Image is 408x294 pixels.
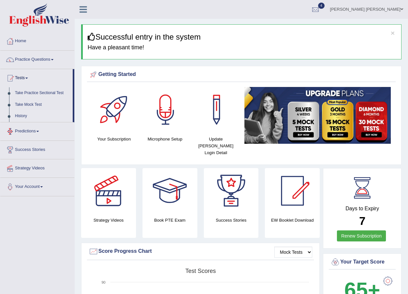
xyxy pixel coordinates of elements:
[0,69,73,85] a: Tests
[88,44,396,51] h4: Have a pleasant time!
[330,206,394,212] h4: Days to Expiry
[0,178,74,194] a: Your Account
[265,217,320,224] h4: EW Booklet Download
[89,70,394,80] div: Getting Started
[81,217,136,224] h4: Strategy Videos
[391,30,395,36] button: ×
[194,136,238,156] h4: Update [PERSON_NAME] Login Detail
[0,122,74,139] a: Predictions
[143,136,187,142] h4: Microphone Setup
[12,87,73,99] a: Take Practice Sectional Test
[318,3,325,9] span: 4
[88,33,396,41] h3: Successful entry in the system
[204,217,259,224] h4: Success Stories
[244,87,391,143] img: small5.jpg
[330,257,394,267] div: Your Target Score
[142,217,197,224] h4: Book PTE Exam
[102,280,105,284] text: 90
[0,32,74,48] a: Home
[12,99,73,111] a: Take Mock Test
[359,214,365,227] b: 7
[0,159,74,176] a: Strategy Videos
[89,247,312,256] div: Score Progress Chart
[0,141,74,157] a: Success Stories
[185,268,216,274] tspan: Test scores
[337,230,386,241] a: Renew Subscription
[92,136,136,142] h4: Your Subscription
[0,51,74,67] a: Practice Questions
[12,110,73,122] a: History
